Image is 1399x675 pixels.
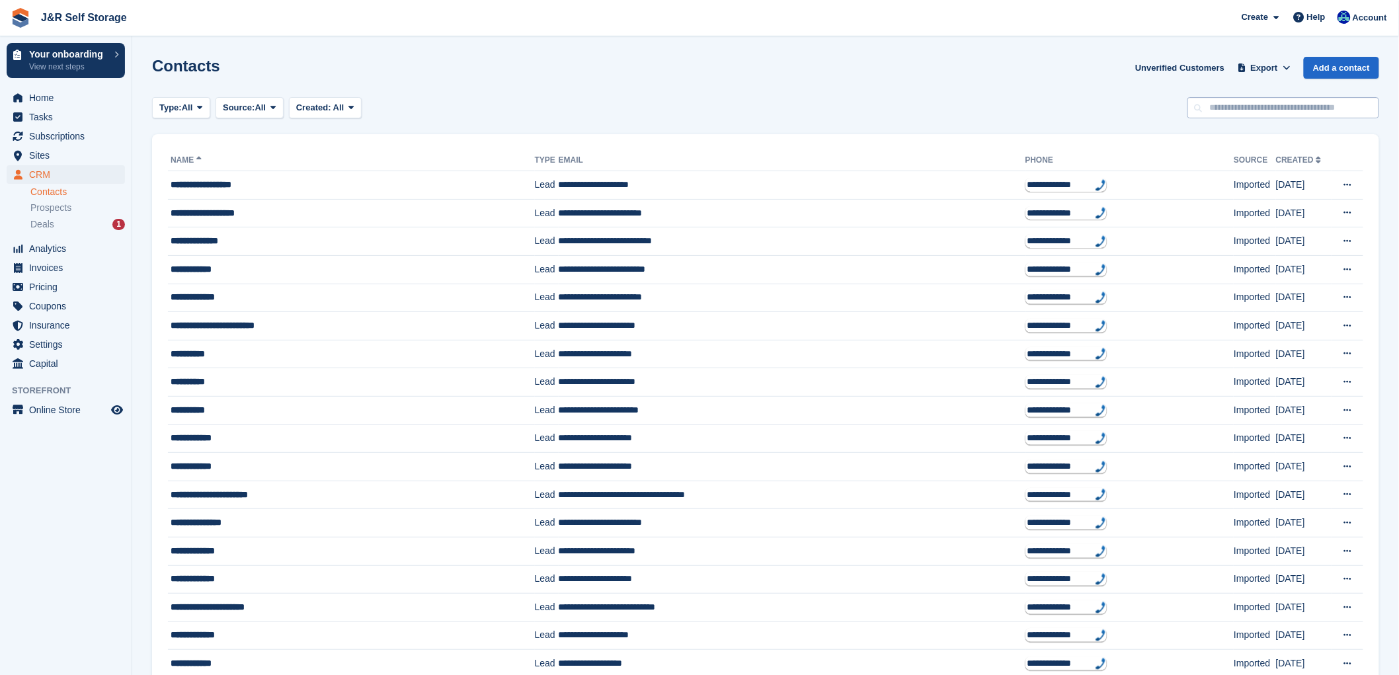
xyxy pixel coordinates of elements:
[109,402,125,418] a: Preview store
[333,102,344,112] span: All
[1276,594,1332,622] td: [DATE]
[1234,453,1275,481] td: Imported
[7,316,125,335] a: menu
[535,340,559,368] td: Lead
[30,201,125,215] a: Prospects
[1096,348,1106,360] img: hfpfyWBK5wQHBAGPgDf9c6qAYOxxMAAAAASUVORK5CYII=
[535,621,559,650] td: Lead
[1276,453,1332,481] td: [DATE]
[1096,432,1106,444] img: hfpfyWBK5wQHBAGPgDf9c6qAYOxxMAAAAASUVORK5CYII=
[152,57,220,75] h1: Contacts
[1025,150,1234,171] th: Phone
[1276,199,1332,227] td: [DATE]
[1234,255,1275,284] td: Imported
[223,101,255,114] span: Source:
[1096,235,1106,247] img: hfpfyWBK5wQHBAGPgDf9c6qAYOxxMAAAAASUVORK5CYII=
[1338,11,1351,24] img: Steve Revell
[1276,621,1332,650] td: [DATE]
[535,199,559,227] td: Lead
[30,186,125,198] a: Contacts
[1096,405,1106,417] img: hfpfyWBK5wQHBAGPgDf9c6qAYOxxMAAAAASUVORK5CYII=
[1276,368,1332,397] td: [DATE]
[1234,199,1275,227] td: Imported
[1096,292,1106,303] img: hfpfyWBK5wQHBAGPgDf9c6qAYOxxMAAAAASUVORK5CYII=
[7,258,125,277] a: menu
[7,108,125,126] a: menu
[535,312,559,340] td: Lead
[1276,396,1332,424] td: [DATE]
[1096,545,1106,557] img: hfpfyWBK5wQHBAGPgDf9c6qAYOxxMAAAAASUVORK5CYII=
[1234,594,1275,622] td: Imported
[11,8,30,28] img: stora-icon-8386f47178a22dfd0bd8f6a31ec36ba5ce8667c1dd55bd0f319d3a0aa187defe.svg
[1234,284,1275,312] td: Imported
[7,278,125,296] a: menu
[7,335,125,354] a: menu
[1234,227,1275,256] td: Imported
[29,335,108,354] span: Settings
[1276,537,1332,565] td: [DATE]
[7,297,125,315] a: menu
[1307,11,1326,24] span: Help
[29,89,108,107] span: Home
[30,218,54,231] span: Deals
[216,97,284,119] button: Source: All
[1096,320,1106,332] img: hfpfyWBK5wQHBAGPgDf9c6qAYOxxMAAAAASUVORK5CYII=
[535,150,559,171] th: Type
[29,165,108,184] span: CRM
[7,146,125,165] a: menu
[171,155,204,165] a: Name
[152,97,210,119] button: Type: All
[112,219,125,230] div: 1
[29,61,108,73] p: View next steps
[1130,57,1230,79] a: Unverified Customers
[1276,227,1332,256] td: [DATE]
[1353,11,1387,24] span: Account
[29,316,108,335] span: Insurance
[1276,312,1332,340] td: [DATE]
[1096,461,1106,473] img: hfpfyWBK5wQHBAGPgDf9c6qAYOxxMAAAAASUVORK5CYII=
[1242,11,1268,24] span: Create
[535,565,559,594] td: Lead
[1096,573,1106,585] img: hfpfyWBK5wQHBAGPgDf9c6qAYOxxMAAAAASUVORK5CYII=
[535,227,559,256] td: Lead
[1276,424,1332,453] td: [DATE]
[30,218,125,231] a: Deals 1
[1235,57,1293,79] button: Export
[29,297,108,315] span: Coupons
[7,401,125,419] a: menu
[1234,340,1275,368] td: Imported
[1276,481,1332,509] td: [DATE]
[1234,312,1275,340] td: Imported
[1276,171,1332,200] td: [DATE]
[1096,264,1106,276] img: hfpfyWBK5wQHBAGPgDf9c6qAYOxxMAAAAASUVORK5CYII=
[12,384,132,397] span: Storefront
[535,171,559,200] td: Lead
[29,258,108,277] span: Invoices
[1234,171,1275,200] td: Imported
[1096,489,1106,500] img: hfpfyWBK5wQHBAGPgDf9c6qAYOxxMAAAAASUVORK5CYII=
[535,284,559,312] td: Lead
[1276,284,1332,312] td: [DATE]
[29,278,108,296] span: Pricing
[29,50,108,59] p: Your onboarding
[535,424,559,453] td: Lead
[535,396,559,424] td: Lead
[7,89,125,107] a: menu
[1251,61,1278,75] span: Export
[182,101,193,114] span: All
[1234,509,1275,537] td: Imported
[36,7,132,28] a: J&R Self Storage
[1096,602,1106,614] img: hfpfyWBK5wQHBAGPgDf9c6qAYOxxMAAAAASUVORK5CYII=
[30,202,71,214] span: Prospects
[1096,658,1106,670] img: hfpfyWBK5wQHBAGPgDf9c6qAYOxxMAAAAASUVORK5CYII=
[535,255,559,284] td: Lead
[289,97,362,119] button: Created: All
[1304,57,1379,79] a: Add a contact
[535,453,559,481] td: Lead
[1276,565,1332,594] td: [DATE]
[255,101,266,114] span: All
[7,165,125,184] a: menu
[1234,481,1275,509] td: Imported
[29,146,108,165] span: Sites
[535,368,559,397] td: Lead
